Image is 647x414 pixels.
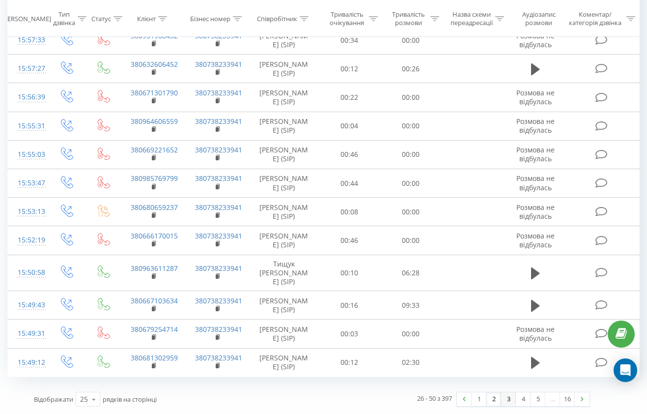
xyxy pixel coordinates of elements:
td: 00:22 [318,83,380,112]
a: 380666170015 [131,231,178,240]
td: [PERSON_NAME] (SIP) [250,112,319,140]
a: 5 [531,392,545,406]
div: Клієнт [137,14,156,23]
a: 2 [486,392,501,406]
td: [PERSON_NAME] (SIP) [250,348,319,377]
td: 00:12 [318,348,380,377]
div: Тип дзвінка [53,10,75,27]
td: 00:00 [380,169,442,198]
a: 1 [472,392,486,406]
td: 00:26 [380,55,442,83]
td: 00:03 [318,320,380,348]
td: 00:08 [318,198,380,226]
div: Аудіозапис розмови [515,10,563,27]
div: 15:55:03 [18,145,37,164]
a: 380738233941 [195,296,242,305]
a: 380738233941 [195,88,242,97]
td: [PERSON_NAME] (SIP) [250,26,319,55]
div: 15:56:39 [18,88,37,107]
div: 15:50:58 [18,263,37,282]
td: 00:44 [318,169,380,198]
td: [PERSON_NAME] (SIP) [250,140,319,169]
a: 3 [501,392,516,406]
td: [PERSON_NAME] (SIP) [250,169,319,198]
td: 00:04 [318,112,380,140]
td: [PERSON_NAME] (SIP) [250,83,319,112]
div: Співробітник [257,14,297,23]
td: [PERSON_NAME] (SIP) [250,55,319,83]
td: 00:00 [380,140,442,169]
div: 15:53:47 [18,174,37,193]
div: Бізнес номер [190,14,230,23]
span: рядків на сторінці [103,395,157,404]
div: … [545,392,560,406]
a: 380671301790 [131,88,178,97]
div: Тривалість очікування [327,10,366,27]
a: 4 [516,392,531,406]
td: 00:00 [380,26,442,55]
a: 380632606452 [131,59,178,69]
td: 00:00 [380,83,442,112]
a: 380951968432 [131,31,178,40]
div: 15:55:31 [18,117,37,136]
a: 380738233941 [195,203,242,212]
div: 26 - 50 з 397 [417,393,452,403]
div: Назва схеми переадресації [450,10,493,27]
div: 25 [80,394,88,404]
td: 00:00 [380,320,442,348]
div: 15:53:13 [18,202,37,221]
td: 00:46 [318,140,380,169]
span: Розмова не відбулась [516,145,555,163]
a: 16 [560,392,575,406]
td: [PERSON_NAME] (SIP) [250,291,319,320]
div: 15:49:43 [18,296,37,315]
span: Розмова не відбулась [516,325,555,343]
div: 15:49:31 [18,324,37,343]
a: 380738233941 [195,117,242,126]
td: [PERSON_NAME] (SIP) [250,226,319,255]
td: 00:16 [318,291,380,320]
div: 15:57:27 [18,59,37,78]
a: 380738233941 [195,353,242,362]
a: 380964606559 [131,117,178,126]
td: [PERSON_NAME] (SIP) [250,320,319,348]
div: Коментар/категорія дзвінка [566,10,624,27]
a: 380738233941 [195,145,242,154]
a: 380738233941 [195,264,242,273]
a: 380738233941 [195,59,242,69]
a: 380738233941 [195,174,242,183]
td: 00:10 [318,255,380,291]
td: 00:00 [380,226,442,255]
td: 00:00 [380,198,442,226]
div: Open Intercom Messenger [614,358,637,382]
td: 00:00 [380,112,442,140]
td: 00:34 [318,26,380,55]
td: 00:46 [318,226,380,255]
span: Розмова не відбулась [516,231,555,249]
a: 380738233941 [195,231,242,240]
a: 380669221652 [131,145,178,154]
a: 380963611287 [131,264,178,273]
a: 380985769799 [131,174,178,183]
span: Розмова не відбулась [516,88,555,106]
td: Тищук [PERSON_NAME] (SIP) [250,255,319,291]
a: 380667103634 [131,296,178,305]
div: [PERSON_NAME] [1,14,51,23]
div: 15:49:12 [18,353,37,372]
span: Розмова не відбулась [516,117,555,135]
a: 380738233941 [195,31,242,40]
td: 02:30 [380,348,442,377]
a: 380679254714 [131,325,178,334]
a: 380681302959 [131,353,178,362]
td: [PERSON_NAME] (SIP) [250,198,319,226]
div: 15:52:19 [18,231,37,250]
td: 09:33 [380,291,442,320]
span: Розмова не відбулась [516,174,555,192]
span: Розмова не відбулась [516,31,555,49]
span: Відображати [34,395,73,404]
div: Статус [91,14,111,23]
a: 380738233941 [195,325,242,334]
div: 15:57:33 [18,30,37,50]
span: Розмова не відбулась [516,203,555,221]
td: 06:28 [380,255,442,291]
